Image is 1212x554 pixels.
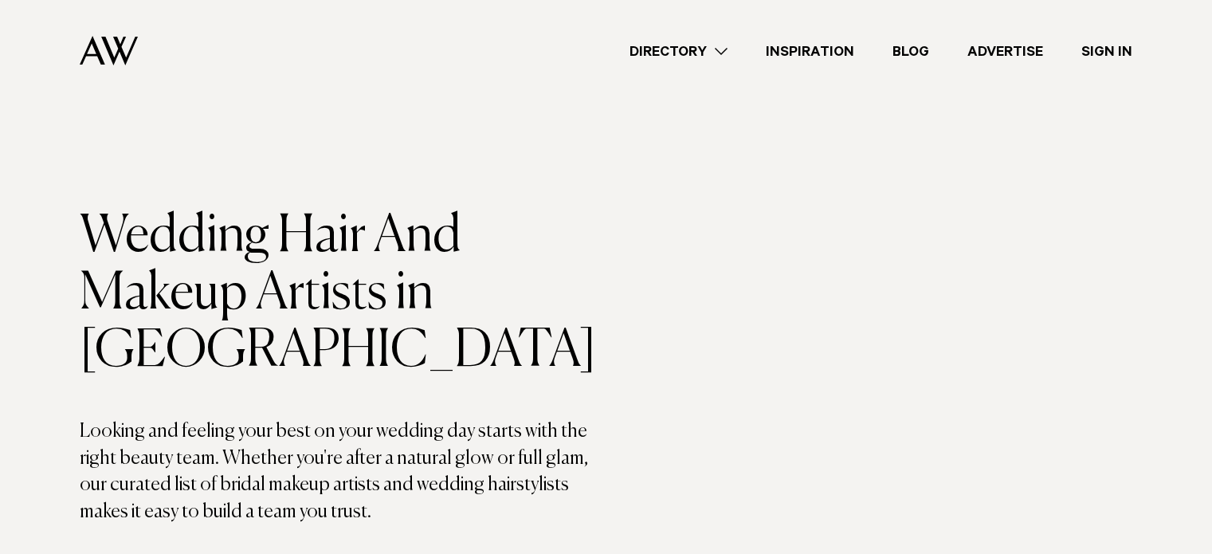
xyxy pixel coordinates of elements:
p: Looking and feeling your best on your wedding day starts with the right beauty team. Whether you'... [80,418,606,525]
a: Blog [873,41,948,62]
a: Inspiration [747,41,873,62]
a: Advertise [948,41,1062,62]
img: Auckland Weddings Logo [80,36,138,65]
h1: Wedding Hair And Makeup Artists in [GEOGRAPHIC_DATA] [80,208,606,380]
a: Directory [610,41,747,62]
a: Sign In [1062,41,1151,62]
